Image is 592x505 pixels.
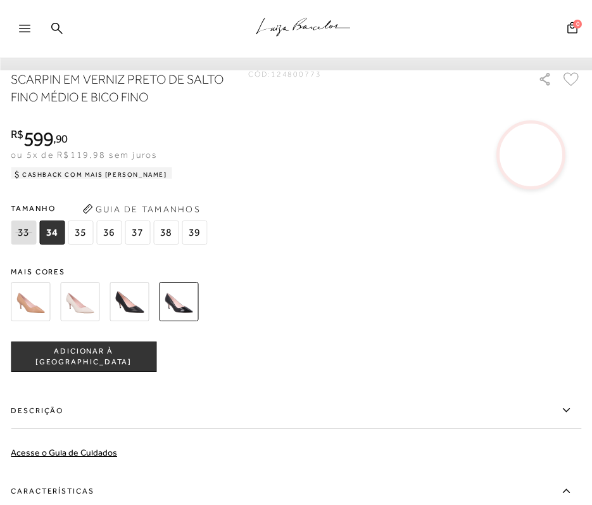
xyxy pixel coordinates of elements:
[39,221,65,245] span: 34
[11,346,156,368] span: ADICIONAR À [GEOGRAPHIC_DATA]
[110,282,149,321] img: SCARPIN EM COURO PRETO DE SALTO FINO MÉDIO E BICO FINO
[248,70,322,78] div: CÓD:
[564,21,581,38] button: 0
[11,221,36,245] span: 33
[11,199,210,218] span: Tamanho
[11,282,50,321] img: SCARPIN EM COURO BEGE BLUSH DE SALTO FINO MÉDIO E BICO FINO
[11,392,581,429] label: Descrição
[271,70,322,79] span: 124800773
[125,221,150,245] span: 37
[11,150,157,160] span: ou 5x de R$119,98 sem juros
[23,127,53,150] span: 599
[182,221,207,245] span: 39
[96,221,122,245] span: 36
[573,20,582,29] span: 0
[68,221,93,245] span: 35
[53,133,68,144] i: ,
[78,199,205,219] button: Guia de Tamanhos
[159,282,198,321] img: SCARPIN EM VERNIZ PRETO DE SALTO FINO MÉDIO E BICO FINO
[11,129,23,140] i: R$
[153,221,179,245] span: 38
[11,167,172,182] div: Cashback com Mais [PERSON_NAME]
[11,342,156,372] button: ADICIONAR À [GEOGRAPHIC_DATA]
[60,282,99,321] img: SCARPIN EM COURO OFF WHITE DE SALTO FINO MÉDIO E BICO FINO
[56,132,68,145] span: 90
[11,70,225,106] h1: SCARPIN EM VERNIZ PRETO DE SALTO FINO MÉDIO E BICO FINO
[11,447,117,457] a: Acesse o Guia de Cuidados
